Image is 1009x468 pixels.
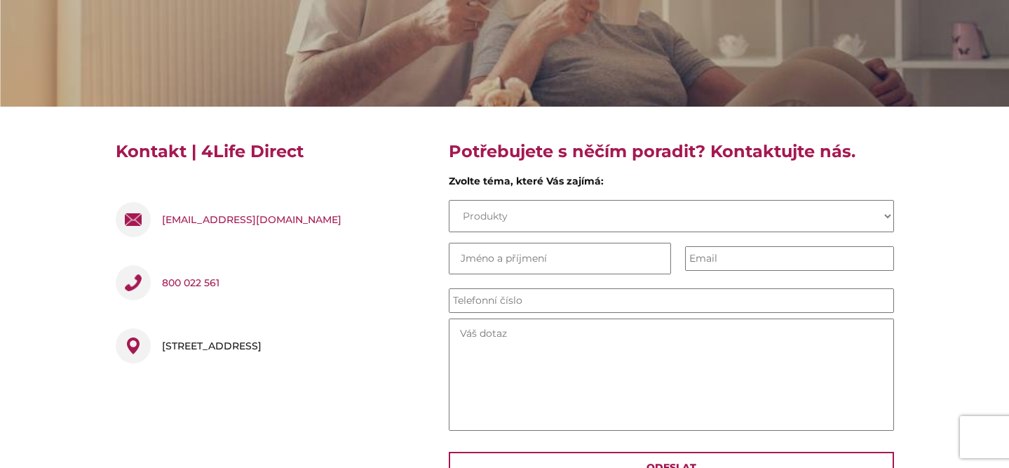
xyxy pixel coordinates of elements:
a: [EMAIL_ADDRESS][DOMAIN_NAME] [162,202,341,237]
div: [STREET_ADDRESS] [162,328,262,363]
input: Jméno a příjmení [449,243,672,274]
h4: Potřebujete s něčím poradit? Kontaktujte nás. [449,140,894,174]
div: Zvolte téma, které Vás zajímá: [449,174,894,194]
input: Email [685,246,894,271]
h4: Kontakt | 4Life Direct [116,140,428,174]
input: Telefonní číslo [449,288,894,313]
a: 800 022 561 [162,265,219,300]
